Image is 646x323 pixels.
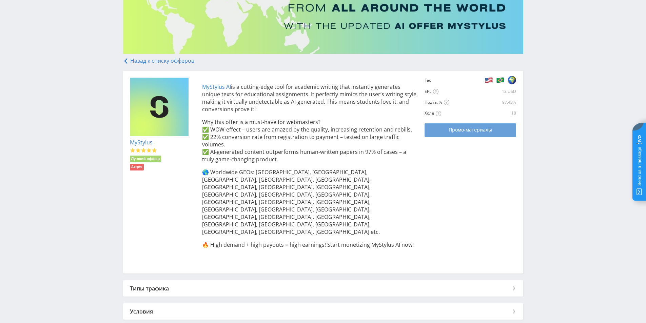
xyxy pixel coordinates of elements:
[202,83,418,113] p: is a cutting-edge tool for academic writing that instantly generates unique texts for educational...
[202,83,231,90] a: MyStylus AI
[425,89,446,95] div: EPL
[487,100,516,105] div: 97.43%
[202,118,418,163] p: Why this offer is a must-have for webmasters? ✅ WOW-effect – users are amazed by the quality, inc...
[130,156,161,162] li: Лучший оффер
[425,100,485,105] div: Подтв. %
[130,139,153,146] a: MyStylus
[202,241,418,248] p: 🔥 High demand + high payouts = high earnings! Start monetizing MyStylus AI now!
[425,78,446,83] div: Гео
[496,76,505,84] img: f6d4d8a03f8825964ffc357a2a065abb.png
[123,280,523,297] div: Типы трафика
[130,78,189,137] img: e836bfbd110e4da5150580c9a99ecb16.png
[508,76,516,84] img: 8ccb95d6cbc0ca5a259a7000f084d08e.png
[485,76,493,84] img: b2e5cb7c326a8f2fba0c03a72091f869.png
[448,89,516,94] div: 13 USD
[487,110,516,116] div: 10
[425,110,485,116] div: Холд
[202,168,418,236] p: 🌎 Worldwide GEOs: [GEOGRAPHIC_DATA], [GEOGRAPHIC_DATA], [GEOGRAPHIC_DATA], [GEOGRAPHIC_DATA], [GE...
[425,123,516,137] a: Промо-материалы
[123,57,194,64] a: Назад к списку офферов
[130,164,144,170] li: Акция
[449,127,492,133] span: Промо-материалы
[123,303,523,320] div: Условия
